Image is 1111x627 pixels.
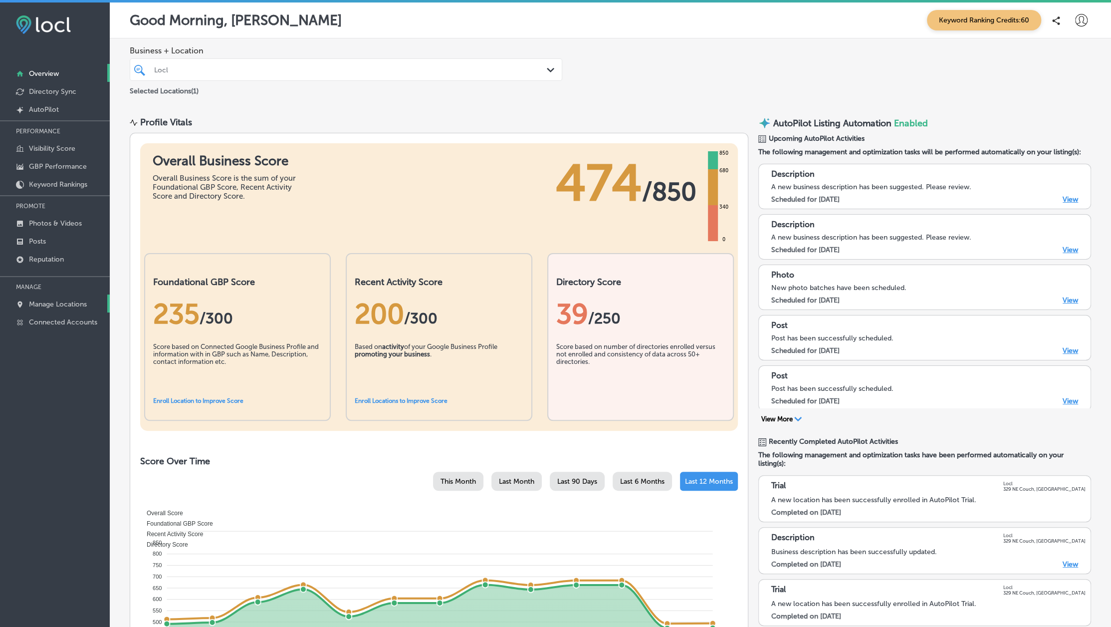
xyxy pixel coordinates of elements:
div: Based on of your Google Business Profile . [355,343,523,393]
span: Enabled [894,118,928,129]
tspan: 600 [153,596,162,602]
div: Profile Vitals [140,117,192,128]
div: Score based on number of directories enrolled versus not enrolled and consistency of data across ... [556,343,725,393]
span: Upcoming AutoPilot Activities [769,134,865,143]
p: Keyword Rankings [29,180,87,189]
label: Completed on [DATE] [771,612,841,621]
p: 329 NE Couch, [GEOGRAPHIC_DATA] [1003,538,1086,544]
label: Scheduled for [DATE] [771,346,840,355]
p: 329 NE Couch, [GEOGRAPHIC_DATA] [1003,590,1086,596]
div: 0 [720,236,727,244]
a: View [1063,560,1078,569]
p: GBP Performance [29,162,87,171]
div: 340 [717,203,730,211]
span: Business + Location [130,46,562,55]
h2: Directory Score [556,277,725,288]
p: Post [771,371,788,380]
p: Locl [1003,533,1086,538]
b: promoting your business [355,350,430,358]
p: Selected Locations ( 1 ) [130,83,199,95]
p: Manage Locations [29,300,87,309]
p: Photos & Videos [29,219,82,228]
p: Visibility Score [29,144,75,153]
div: 850 [717,149,730,157]
div: A new business description has been suggested. Please review. [771,233,1086,242]
div: A new location has been successfully enrolled in AutoPilot Trial. [771,496,1086,504]
label: Completed on [DATE] [771,560,841,569]
p: Description [771,220,815,229]
p: Posts [29,237,46,246]
p: Photo [771,270,794,280]
tspan: 800 [153,551,162,557]
p: 329 NE Couch, [GEOGRAPHIC_DATA] [1003,486,1086,492]
div: 39 [556,298,725,330]
b: activity [382,343,404,350]
label: Scheduled for [DATE] [771,195,840,204]
p: Overview [29,69,59,78]
div: New photo batches have been scheduled. [771,284,1086,292]
span: Last 90 Days [557,477,597,486]
p: Description [771,169,815,179]
h2: Recent Activity Score [355,277,523,288]
h2: Score Over Time [140,456,738,467]
a: View [1063,195,1078,204]
tspan: 550 [153,608,162,614]
div: 680 [717,167,730,175]
div: A new location has been successfully enrolled in AutoPilot Trial. [771,600,1086,608]
div: 235 [153,298,322,330]
button: View More [758,415,805,424]
label: Scheduled for [DATE] [771,296,840,305]
h2: Foundational GBP Score [153,277,322,288]
tspan: 500 [153,619,162,625]
span: /250 [588,310,621,327]
span: The following management and optimization tasks have been performed automatically on your listing... [758,451,1091,468]
a: Enroll Locations to Improve Score [355,397,447,404]
span: Recent Activity Score [139,531,203,538]
label: Scheduled for [DATE] [771,397,840,405]
p: AutoPilot [29,105,59,114]
p: Good Morning, [PERSON_NAME] [130,12,342,28]
a: View [1063,246,1078,254]
p: AutoPilot Listing Automation [773,118,891,129]
a: Enroll Location to Improve Score [153,397,243,404]
tspan: 700 [153,574,162,580]
div: 200 [355,298,523,330]
a: View [1063,397,1078,405]
label: Completed on [DATE] [771,508,841,517]
span: Keyword Ranking Credits: 60 [927,10,1041,30]
img: autopilot-icon [758,117,771,129]
tspan: 850 [153,539,162,545]
div: Business description has been successfully updated. [771,548,1086,556]
p: Description [771,533,815,544]
span: This Month [441,477,476,486]
div: Score based on Connected Google Business Profile and information with in GBP such as Name, Descri... [153,343,322,393]
div: Post has been successfully scheduled. [771,334,1086,342]
p: Trial [771,585,786,596]
p: Reputation [29,255,64,264]
div: Post has been successfully scheduled. [771,384,1086,393]
tspan: 750 [153,562,162,568]
label: Scheduled for [DATE] [771,246,840,254]
span: Recently Completed AutoPilot Activities [769,437,898,446]
p: Post [771,320,788,330]
span: Last 6 Months [620,477,665,486]
span: Last Month [499,477,534,486]
span: Directory Score [139,541,188,548]
span: / 300 [200,310,233,327]
span: Overall Score [139,510,183,517]
p: Directory Sync [29,87,76,96]
span: /300 [404,310,438,327]
div: Locl [154,65,548,74]
span: The following management and optimization tasks will be performed automatically on your listing(s): [758,148,1091,156]
div: Overall Business Score is the sum of your Foundational GBP Score, Recent Activity Score and Direc... [153,174,302,201]
tspan: 650 [153,585,162,591]
p: Connected Accounts [29,318,97,326]
a: View [1063,296,1078,305]
div: A new business description has been suggested. Please review. [771,183,1086,191]
h1: Overall Business Score [153,153,302,169]
span: Last 12 Months [685,477,733,486]
p: Locl [1003,481,1086,486]
span: 474 [556,153,642,213]
span: / 850 [642,177,696,207]
p: Locl [1003,585,1086,590]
